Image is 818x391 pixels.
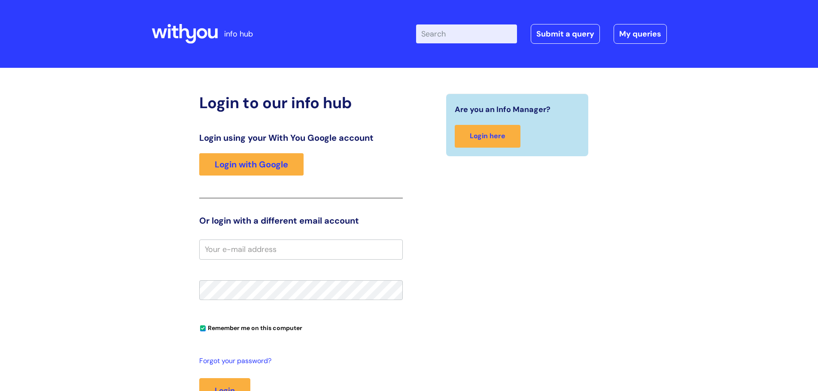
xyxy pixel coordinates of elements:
h3: Login using your With You Google account [199,133,403,143]
a: Login with Google [199,153,304,176]
input: Remember me on this computer [200,326,206,331]
a: Forgot your password? [199,355,398,367]
input: Search [416,24,517,43]
a: Submit a query [531,24,600,44]
div: You can uncheck this option if you're logging in from a shared device [199,321,403,334]
a: Login here [455,125,520,148]
h2: Login to our info hub [199,94,403,112]
input: Your e-mail address [199,239,403,259]
a: My queries [614,24,667,44]
label: Remember me on this computer [199,322,302,332]
span: Are you an Info Manager? [455,103,550,116]
h3: Or login with a different email account [199,215,403,226]
p: info hub [224,27,253,41]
